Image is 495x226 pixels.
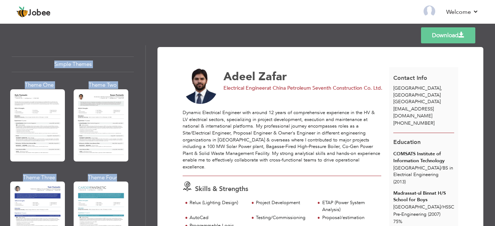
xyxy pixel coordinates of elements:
div: Simple Themes [12,56,134,72]
span: Education [393,138,421,146]
span: [GEOGRAPHIC_DATA] [393,85,441,91]
div: Theme One [12,81,66,89]
span: at China Petroleum Seventh Construction Co. Ltd. [267,85,382,91]
div: Theme Two [75,81,130,89]
span: [EMAIL_ADDRESS][DOMAIN_NAME] [393,106,434,119]
span: Zafar [258,69,287,84]
div: Madrassat-ul Binnat H/S School for Boys [393,190,454,203]
div: [GEOGRAPHIC_DATA] [389,85,458,105]
div: Theme Four [75,174,130,182]
img: jobee.io [16,6,28,18]
span: / [441,165,443,171]
span: Skills & Strengths [195,184,248,194]
span: Electrical Engineer [223,85,267,91]
span: (2013) [393,179,406,185]
span: Adeel [223,69,255,84]
div: ETAP (Power System Analysis) [322,199,377,213]
div: Proposal/estimation [322,214,377,221]
span: Contact Info [393,74,427,82]
span: , [441,85,442,91]
div: Relux (Lighting Design) [190,199,245,206]
span: [GEOGRAPHIC_DATA] HSSC [393,204,454,210]
span: Pre-Engineering [393,211,426,218]
span: (2007) [428,211,440,218]
a: Download [421,27,475,43]
div: Project Development [256,199,311,206]
span: Jobee [28,9,51,17]
div: Testing/Commissioning [256,214,311,221]
div: COMSATS Institute of Information Technology [393,151,454,164]
span: / [441,204,443,210]
span: [PHONE_NUMBER] [393,120,434,126]
a: Jobee [16,6,51,18]
div: Dynamic Electrical Engineer with around 12 years of comprehensive experience in the HV & LV elect... [183,109,381,170]
img: No image [183,69,218,104]
div: AutoCad [190,214,245,221]
span: 75% [393,218,402,225]
a: Welcome [446,8,479,16]
div: Theme Three [12,174,66,182]
span: [GEOGRAPHIC_DATA] BS in Electrical Engineering [393,165,453,178]
img: Profile Img [424,5,435,17]
span: [GEOGRAPHIC_DATA] [393,98,441,105]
